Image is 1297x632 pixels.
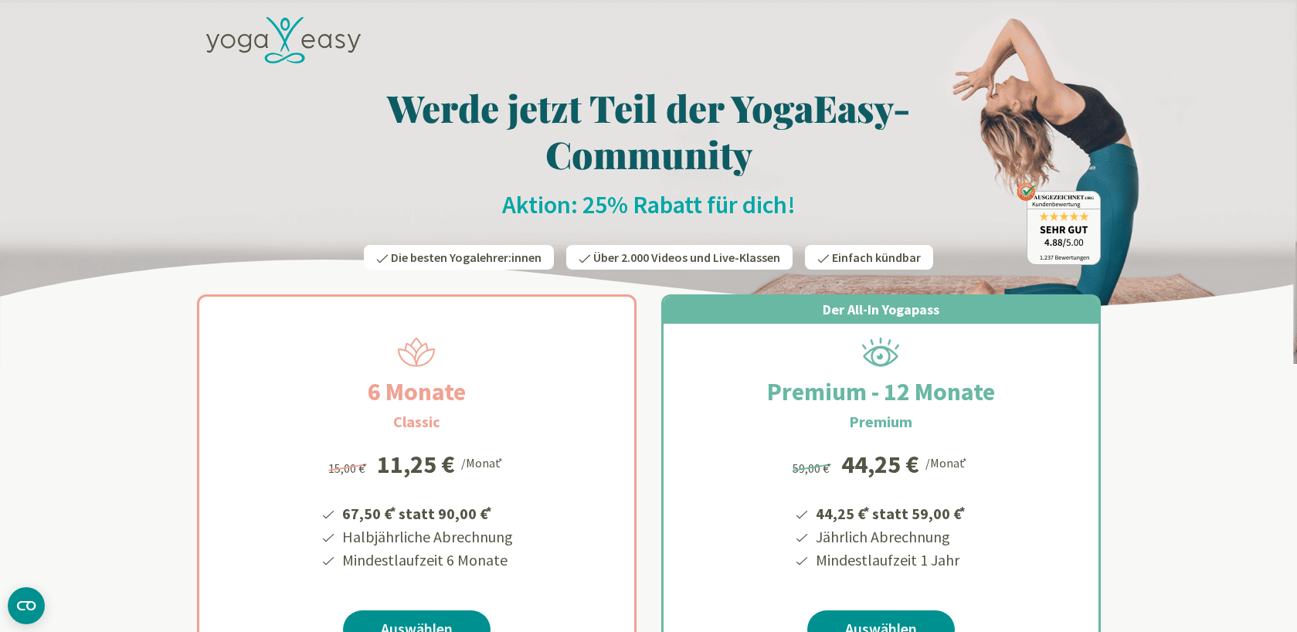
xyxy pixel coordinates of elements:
[340,499,513,525] li: 67,50 € statt 90,00 €
[8,587,45,624] button: CMP-Widget öffnen
[331,373,503,410] h2: 6 Monate
[823,301,939,318] span: Der All-In Yogapass
[393,410,440,433] h3: Classic
[849,410,912,433] h3: Premium
[1017,182,1101,265] img: ausgezeichnet_badge.png
[841,452,919,477] div: 44,25 €
[340,525,513,549] li: Halbjährliche Abrechnung
[730,373,1032,410] h2: Premium - 12 Monate
[328,460,369,476] span: 15,00 €
[340,549,513,572] li: Mindestlaufzeit 6 Monate
[832,250,921,265] span: Einfach kündbar
[813,525,968,549] li: Jährlich Abrechnung
[593,250,780,265] span: Über 2.000 Videos und Live-Klassen
[813,549,968,572] li: Mindestlaufzeit 1 Jahr
[197,189,1101,220] h2: Aktion: 25% Rabatt für dich!
[377,452,455,477] div: 11,25 €
[925,452,969,472] div: /Monat
[793,460,834,476] span: 59,00 €
[813,499,968,525] li: 44,25 € statt 59,00 €
[391,250,542,265] span: Die besten Yogalehrer:innen
[461,452,505,472] div: /Monat
[197,84,1101,177] h1: Werde jetzt Teil der YogaEasy-Community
